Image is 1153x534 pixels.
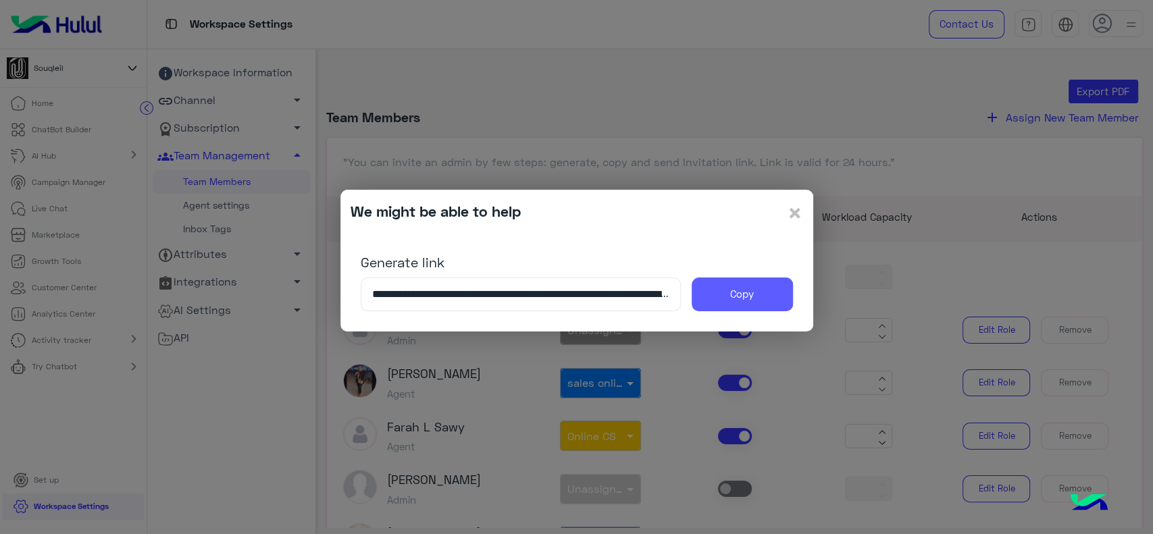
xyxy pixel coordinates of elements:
[351,200,521,222] div: We might be able to help
[692,277,793,311] button: Copy
[1065,480,1112,527] img: hulul-logo.png
[361,252,444,272] label: Generate link
[787,200,803,225] button: Close
[787,197,803,228] span: ×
